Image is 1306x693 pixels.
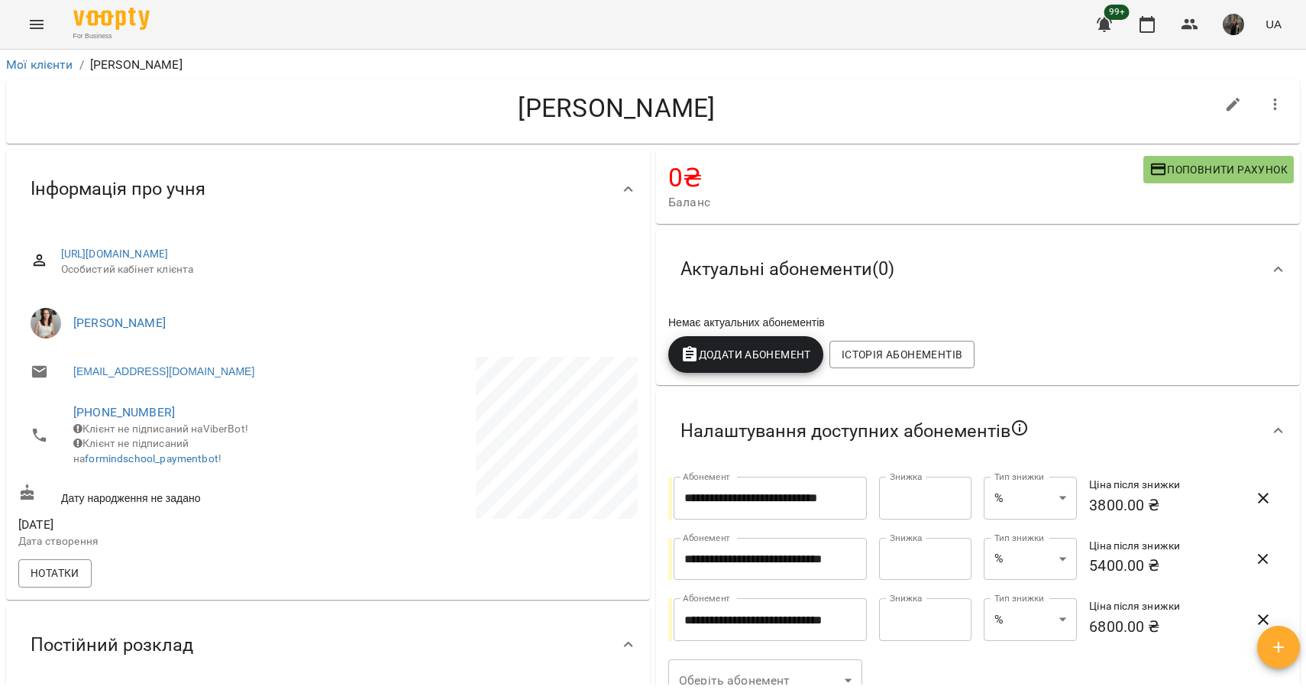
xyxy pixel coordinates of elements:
[73,316,166,330] a: [PERSON_NAME]
[6,57,73,72] a: Мої клієнти
[61,248,169,260] a: [URL][DOMAIN_NAME]
[680,345,811,364] span: Додати Абонемент
[680,257,894,281] span: Актуальні абонементи ( 0 )
[18,534,325,549] p: Дата створення
[31,564,79,582] span: Нотатки
[15,481,328,509] div: Дату народження не задано
[73,437,221,465] span: Клієнт не підписаний на !
[18,559,92,587] button: Нотатки
[31,308,61,338] img: Вікторія Якимечко
[1266,16,1282,32] span: UA
[18,6,55,43] button: Menu
[680,419,1029,443] span: Налаштування доступних абонементів
[665,312,1291,333] div: Немає актуальних абонементів
[1259,10,1288,38] button: UA
[1149,160,1288,179] span: Поповнити рахунок
[842,345,962,364] span: Історія абонементів
[73,31,150,41] span: For Business
[668,162,1143,193] h4: 0 ₴
[61,262,626,277] span: Особистий кабінет клієнта
[73,8,150,30] img: Voopty Logo
[1089,598,1235,615] h6: Ціна після знижки
[73,405,175,419] a: [PHONE_NUMBER]
[1223,14,1244,35] img: 331913643cd58b990721623a0d187df0.png
[984,538,1077,581] div: %
[18,92,1215,124] h4: [PERSON_NAME]
[73,423,248,435] span: Клієнт не підписаний на ViberBot!
[1089,538,1235,555] h6: Ціна після знижки
[18,516,325,534] span: [DATE]
[1010,419,1029,437] svg: Якщо не обрано жодного, клієнт зможе побачити всі публічні абонементи
[668,336,823,373] button: Додати Абонемент
[1089,554,1235,578] h6: 5400.00 ₴
[6,56,1300,74] nav: breadcrumb
[79,56,84,74] li: /
[1089,615,1235,639] h6: 6800.00 ₴
[1089,477,1235,494] h6: Ціна після знижки
[1104,5,1130,20] span: 99+
[31,177,205,201] span: Інформація про учня
[6,150,650,228] div: Інформація про учня
[85,452,218,465] a: formindschool_paymentbot
[984,598,1077,641] div: %
[31,633,193,657] span: Постійний розклад
[656,391,1300,471] div: Налаштування доступних абонементів
[984,477,1077,520] div: %
[668,193,1143,212] span: Баланс
[6,606,650,685] div: Постійний розклад
[656,230,1300,309] div: Актуальні абонементи(0)
[1143,156,1294,183] button: Поповнити рахунок
[1089,494,1235,517] h6: 3800.00 ₴
[90,56,183,74] p: [PERSON_NAME]
[829,341,975,368] button: Історія абонементів
[73,364,254,379] a: [EMAIL_ADDRESS][DOMAIN_NAME]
